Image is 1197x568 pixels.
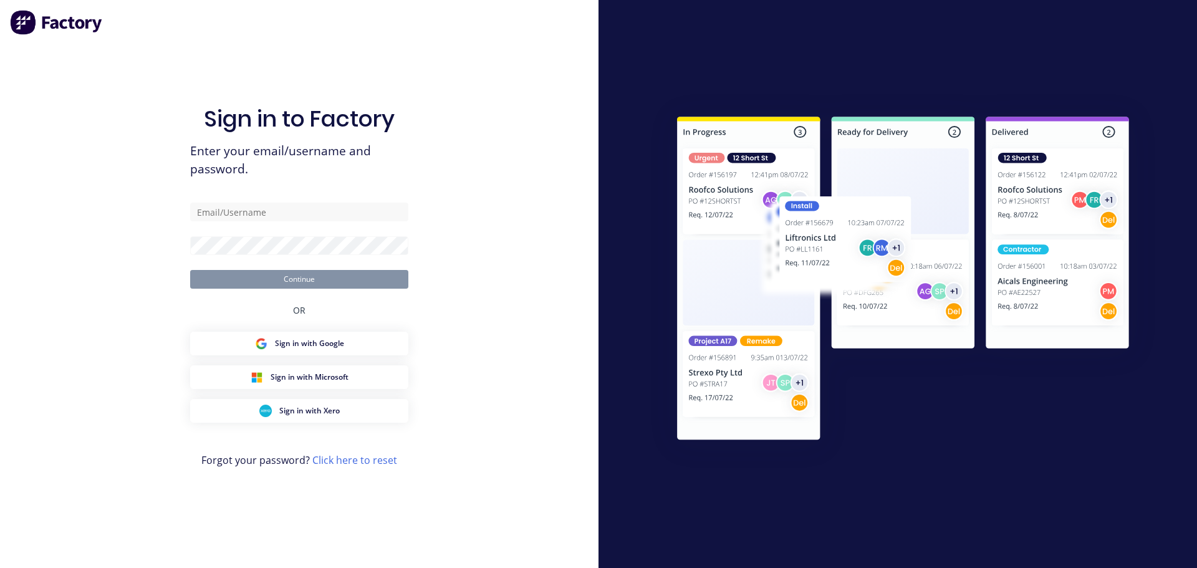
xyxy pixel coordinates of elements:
[204,105,395,132] h1: Sign in to Factory
[201,453,397,468] span: Forgot your password?
[190,142,408,178] span: Enter your email/username and password.
[251,371,263,383] img: Microsoft Sign in
[312,453,397,467] a: Click here to reset
[271,372,349,383] span: Sign in with Microsoft
[293,289,305,332] div: OR
[259,405,272,417] img: Xero Sign in
[275,338,344,349] span: Sign in with Google
[190,332,408,355] button: Google Sign inSign in with Google
[190,365,408,389] button: Microsoft Sign inSign in with Microsoft
[279,405,340,416] span: Sign in with Xero
[190,203,408,221] input: Email/Username
[190,270,408,289] button: Continue
[650,92,1156,469] img: Sign in
[255,337,267,350] img: Google Sign in
[10,10,103,35] img: Factory
[190,399,408,423] button: Xero Sign inSign in with Xero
